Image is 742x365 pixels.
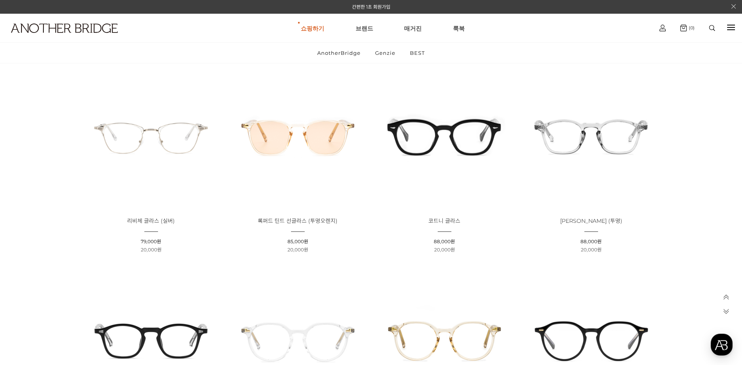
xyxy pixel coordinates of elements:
span: [PERSON_NAME] (투명) [560,217,622,224]
a: (0) [680,25,695,31]
span: 20,000원 [581,247,602,253]
a: 리비체 글라스 (실버) [127,218,175,224]
a: 간편한 1초 회원가입 [352,4,390,10]
a: Genzie [368,43,402,63]
a: 룩북 [453,14,465,42]
img: cart [680,25,687,31]
img: 록퍼드 틴트 선글라스 - 투명 오렌지 컬러 제품 이미지 [227,65,368,207]
img: 코트니 글라스 투명그레이 - 세련된 디자인의 안경 이미지 [374,65,515,207]
a: logo [4,23,115,52]
span: 20,000원 [287,247,308,253]
a: 대화 [52,248,101,268]
span: 88,000원 [434,239,455,244]
span: 20,000원 [434,247,455,253]
span: (0) [687,25,695,31]
span: 20,000원 [141,247,162,253]
a: 홈 [2,248,52,268]
a: AnotherBridge [311,43,367,63]
img: 에게르 글라스 - 투명한 디자인의 세련된 안경 이미지 [521,65,662,207]
span: 코트니 글라스 [428,217,460,224]
a: 매거진 [404,14,422,42]
a: 록퍼드 틴트 선글라스 (투명오렌지) [258,218,338,224]
a: 설정 [101,248,150,268]
img: logo [11,23,118,33]
a: 코트니 글라스 [428,218,460,224]
span: 79,000원 [141,239,161,244]
a: 쇼핑하기 [301,14,324,42]
span: 85,000원 [287,239,308,244]
img: 리비체 글라스 - 실버 안경 디자인 이미지 [81,65,222,207]
span: 리비체 글라스 (실버) [127,217,175,224]
span: 록퍼드 틴트 선글라스 (투명오렌지) [258,217,338,224]
img: cart [659,25,666,31]
span: 대화 [72,260,81,267]
span: 홈 [25,260,29,266]
a: [PERSON_NAME] (투명) [560,218,622,224]
a: BEST [403,43,431,63]
span: 88,000원 [580,239,602,244]
span: 설정 [121,260,130,266]
img: search [709,25,715,31]
a: 브랜드 [356,14,373,42]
